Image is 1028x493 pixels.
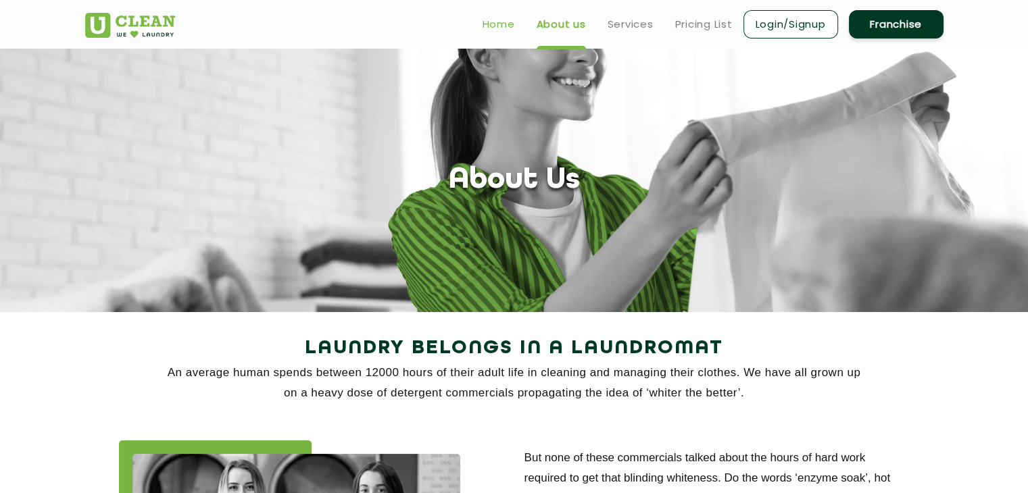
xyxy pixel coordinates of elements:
a: Login/Signup [743,10,838,38]
a: About us [537,16,586,32]
a: Home [483,16,515,32]
a: Services [608,16,654,32]
p: An average human spends between 12000 hours of their adult life in cleaning and managing their cl... [85,363,944,403]
h2: Laundry Belongs in a Laundromat [85,332,944,365]
a: Pricing List [675,16,733,32]
a: Franchise [849,10,944,38]
img: UClean Laundry and Dry Cleaning [85,13,175,38]
h1: About Us [449,163,580,198]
